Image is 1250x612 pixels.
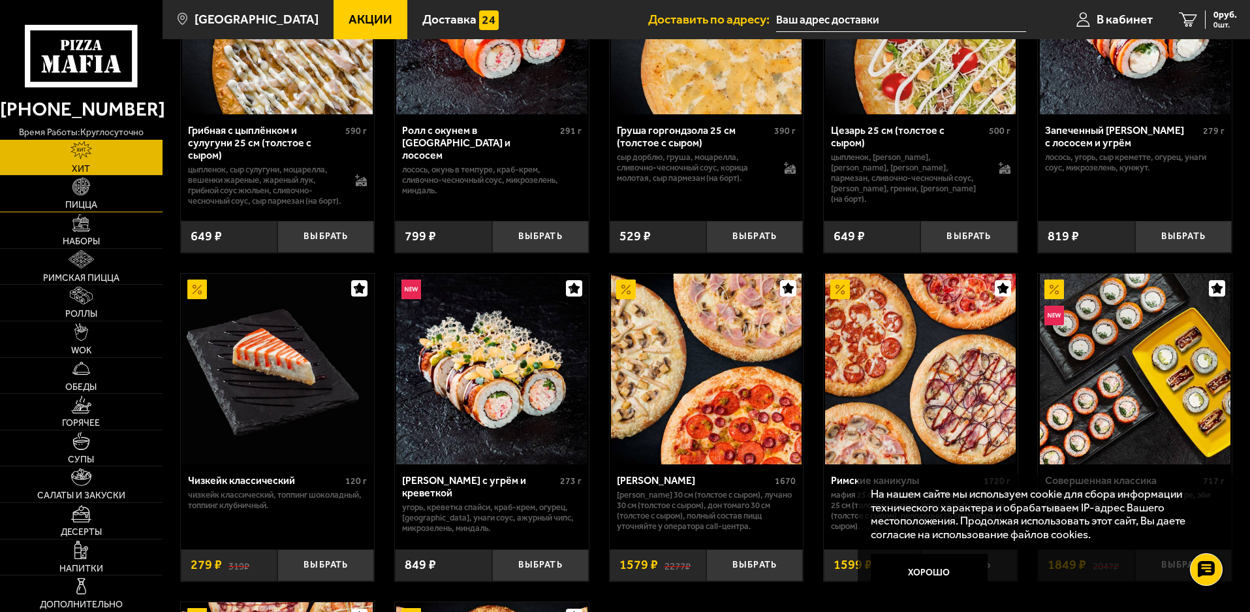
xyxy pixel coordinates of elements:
[62,419,100,428] span: Горячее
[1044,306,1064,325] img: Новинка
[989,125,1010,137] span: 500 г
[871,487,1212,541] p: На нашем сайте мы используем cookie для сбора информации технического характера и обрабатываем IP...
[1044,280,1064,299] img: Акционный
[617,124,772,149] div: Груша горгондзола 25 см (толстое с сыром)
[402,165,582,196] p: лосось, окунь в темпуре, краб-крем, сливочно-чесночный соус, микрозелень, миндаль.
[191,558,222,572] span: 279 ₽
[706,549,803,581] button: Выбрать
[345,475,367,487] span: 120 г
[68,455,94,464] span: Супы
[1213,21,1237,29] span: 0 шт.
[1097,13,1153,25] span: В кабинет
[402,124,557,161] div: Ролл с окунем в [GEOGRAPHIC_DATA] и лососем
[277,549,374,581] button: Выбрать
[830,280,850,299] img: Акционный
[405,230,436,243] span: 799 ₽
[228,558,249,572] s: 319 ₽
[560,125,582,137] span: 291 г
[181,274,375,464] a: АкционныйЧизкейк классический
[831,124,986,149] div: Цезарь 25 см (толстое с сыром)
[831,490,1010,532] p: Мафия 25 см (толстое с сыром), Чикен Барбекю 25 см (толстое с сыром), Прошутто Фунги 25 см (толст...
[774,125,796,137] span: 390 г
[834,230,865,243] span: 649 ₽
[65,310,97,319] span: Роллы
[345,125,367,137] span: 590 г
[776,8,1026,32] input: Ваш адрес доставки
[1213,10,1237,20] span: 0 руб.
[1048,230,1079,243] span: 819 ₽
[401,280,421,299] img: Новинка
[188,474,343,487] div: Чизкейк классический
[195,13,319,25] span: [GEOGRAPHIC_DATA]
[59,564,103,573] span: Напитки
[617,152,772,184] p: сыр дорблю, груша, моцарелла, сливочно-чесночный соус, корица молотая, сыр пармезан (на борт).
[1038,274,1232,464] a: АкционныйНовинкаСовершенная классика
[1040,274,1230,464] img: Совершенная классика
[1045,152,1225,173] p: лосось, угорь, Сыр креметте, огурец, унаги соус, микрозелень, кунжут.
[1135,221,1232,253] button: Выбрать
[834,558,872,572] span: 1599 ₽
[188,165,343,206] p: цыпленок, сыр сулугуни, моцарелла, вешенки жареные, жареный лук, грибной соус Жюльен, сливочно-че...
[182,274,373,464] img: Чизкейк классический
[40,600,123,609] span: Дополнительно
[825,274,1016,464] img: Римские каникулы
[664,558,691,572] s: 2277 ₽
[775,475,796,487] span: 1670
[402,502,582,534] p: угорь, креветка спайси, краб-крем, огурец, [GEOGRAPHIC_DATA], унаги соус, ажурный чипс, микрозеле...
[43,274,119,283] span: Римская пицца
[402,474,557,499] div: [PERSON_NAME] с угрём и креветкой
[831,474,980,487] div: Римские каникулы
[920,221,1017,253] button: Выбрать
[619,230,651,243] span: 529 ₽
[617,490,796,532] p: [PERSON_NAME] 30 см (толстое с сыром), Лучано 30 см (толстое с сыром), Дон Томаго 30 см (толстое ...
[349,13,392,25] span: Акции
[560,475,582,487] span: 273 г
[648,13,776,25] span: Доставить по адресу:
[1203,125,1225,137] span: 279 г
[831,152,986,204] p: цыпленок, [PERSON_NAME], [PERSON_NAME], [PERSON_NAME], пармезан, сливочно-чесночный соус, [PERSON...
[65,383,97,392] span: Обеды
[395,274,589,464] a: НовинкаРолл Калипсо с угрём и креветкой
[71,346,91,355] span: WOK
[619,558,658,572] span: 1579 ₽
[63,237,100,246] span: Наборы
[72,165,90,174] span: Хит
[61,528,102,537] span: Десерты
[1045,124,1200,149] div: Запеченный [PERSON_NAME] с лососем и угрём
[396,274,587,464] img: Ролл Калипсо с угрём и креветкой
[422,13,477,25] span: Доставка
[706,221,803,253] button: Выбрать
[610,274,804,464] a: АкционныйХет Трик
[479,10,499,30] img: 15daf4d41897b9f0e9f617042186c801.svg
[824,274,1018,464] a: АкционныйРимские каникулы
[187,280,207,299] img: Акционный
[37,491,125,500] span: Салаты и закуски
[492,549,589,581] button: Выбрать
[871,554,988,593] button: Хорошо
[188,124,343,161] div: Грибная с цыплёнком и сулугуни 25 см (толстое с сыром)
[65,201,97,210] span: Пицца
[405,558,436,572] span: 849 ₽
[277,221,374,253] button: Выбрать
[617,474,772,487] div: [PERSON_NAME]
[611,274,802,464] img: Хет Трик
[188,490,367,511] p: Чизкейк классический, топпинг шоколадный, топпинг клубничный.
[492,221,589,253] button: Выбрать
[191,230,222,243] span: 649 ₽
[616,280,636,299] img: Акционный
